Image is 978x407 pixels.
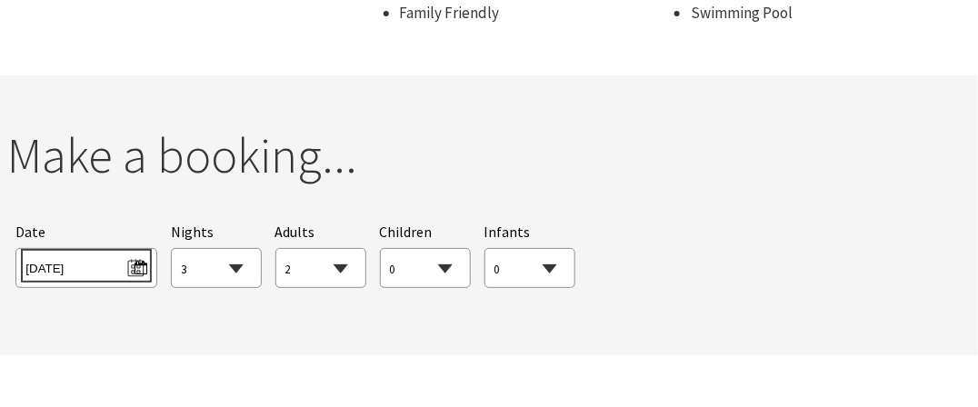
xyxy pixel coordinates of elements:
span: Infants [484,223,531,241]
span: Nights [171,221,214,244]
span: [DATE] [25,253,146,278]
span: Date [15,223,45,241]
span: Adults [275,223,315,241]
span: Children [380,223,433,241]
li: Swimming Pool [691,1,964,25]
div: Choose a number of nights [171,221,262,289]
h2: Make a booking... [7,125,971,184]
li: Family Friendly [400,1,674,25]
div: Please choose your desired arrival date [15,221,156,289]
